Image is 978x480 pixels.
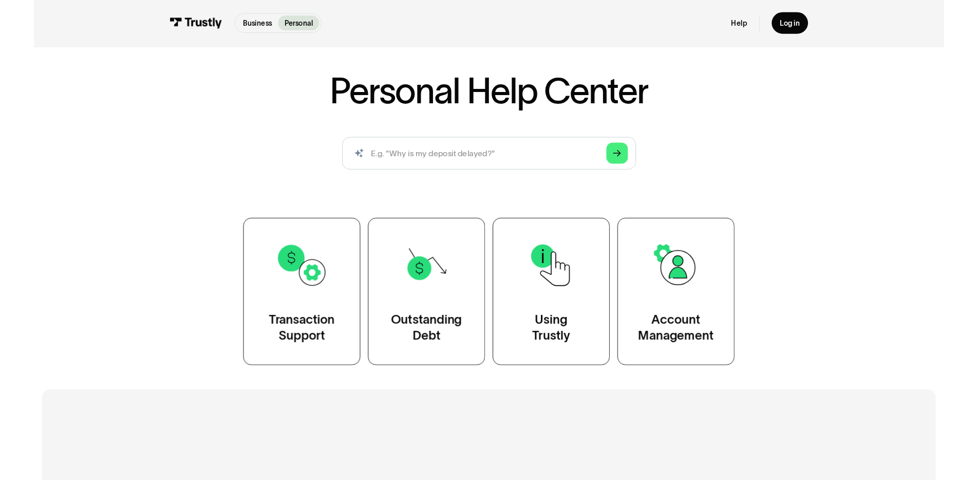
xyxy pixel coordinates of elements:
a: Log in [793,13,832,36]
div: Transaction Support [253,335,323,370]
form: Search [331,147,647,182]
h1: Personal Help Center [318,79,660,117]
a: AccountManagement [627,234,753,392]
a: Help [749,20,766,30]
a: Business [218,17,262,33]
div: Outstanding Debt [384,335,460,370]
p: Personal [269,20,300,31]
p: Business [225,20,256,31]
a: TransactionSupport [225,234,351,392]
a: OutstandingDebt [359,234,485,392]
img: Trustly Logo [146,19,202,31]
a: Personal [262,17,306,33]
div: Log in [802,20,823,30]
div: Account Management [649,335,730,370]
div: Using Trustly [536,335,576,370]
input: search [331,147,647,182]
a: UsingTrustly [493,234,619,392]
